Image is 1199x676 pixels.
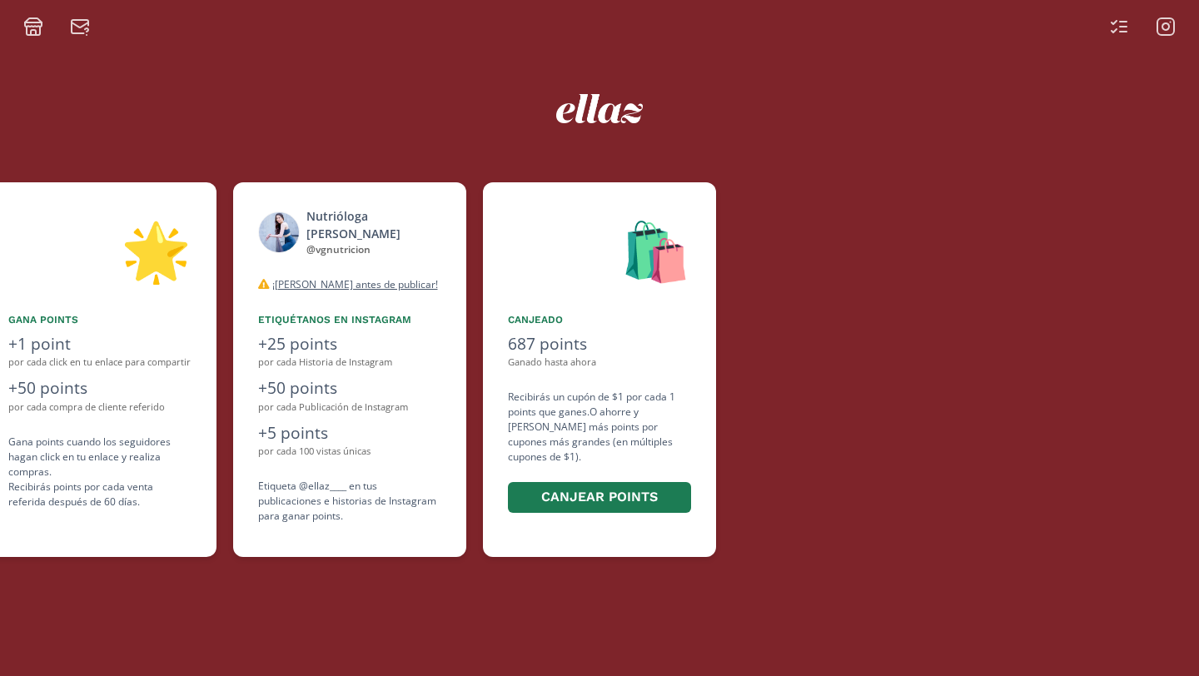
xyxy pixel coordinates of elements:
[508,207,691,292] div: 🛍️
[258,479,441,524] div: Etiqueta @ellaz____ en tus publicaciones e historias de Instagram para ganar points.
[258,421,441,445] div: +5 points
[508,332,691,356] div: 687 points
[8,400,192,415] div: por cada compra de cliente referido
[272,277,438,291] u: ¡[PERSON_NAME] antes de publicar!
[508,312,691,327] div: Canjeado
[508,390,691,515] div: Recibirás un cupón de $1 por cada 1 points que ganes. O ahorre y [PERSON_NAME] más points por cup...
[8,355,192,370] div: por cada click en tu enlace para compartir
[8,312,192,327] div: Gana points
[508,482,691,513] button: Canjear points
[508,355,691,370] div: Ganado hasta ahora
[8,207,192,292] div: 🌟
[258,445,441,459] div: por cada 100 vistas únicas
[556,94,644,123] img: ew9eVGDHp6dD
[306,242,441,257] div: @ vgnutricion
[258,312,441,327] div: Etiquétanos en Instagram
[8,376,192,400] div: +50 points
[258,400,441,415] div: por cada Publicación de Instagram
[306,207,441,242] div: Nutrióloga [PERSON_NAME]
[8,332,192,356] div: +1 point
[258,332,441,356] div: +25 points
[258,211,300,253] img: 335926460_244877067895799_843587649262282083_n.jpg
[8,435,192,509] div: Gana points cuando los seguidores hagan click en tu enlace y realiza compras . Recibirás points p...
[258,376,441,400] div: +50 points
[258,355,441,370] div: por cada Historia de Instagram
